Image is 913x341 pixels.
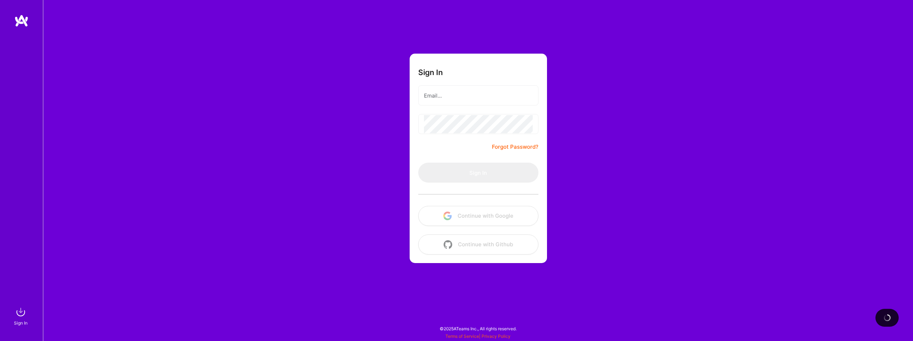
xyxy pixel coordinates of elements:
[43,320,913,337] div: © 2025 ATeams Inc., All rights reserved.
[15,305,28,327] a: sign inSign In
[418,206,538,226] button: Continue with Google
[14,305,28,319] img: sign in
[424,87,533,105] input: Email...
[492,143,538,151] a: Forgot Password?
[418,68,443,77] h3: Sign In
[445,333,479,339] a: Terms of Service
[14,319,28,327] div: Sign In
[14,14,29,27] img: logo
[444,240,452,249] img: icon
[443,212,452,220] img: icon
[883,313,892,322] img: loading
[482,333,511,339] a: Privacy Policy
[445,333,511,339] span: |
[418,234,538,254] button: Continue with Github
[418,163,538,183] button: Sign In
